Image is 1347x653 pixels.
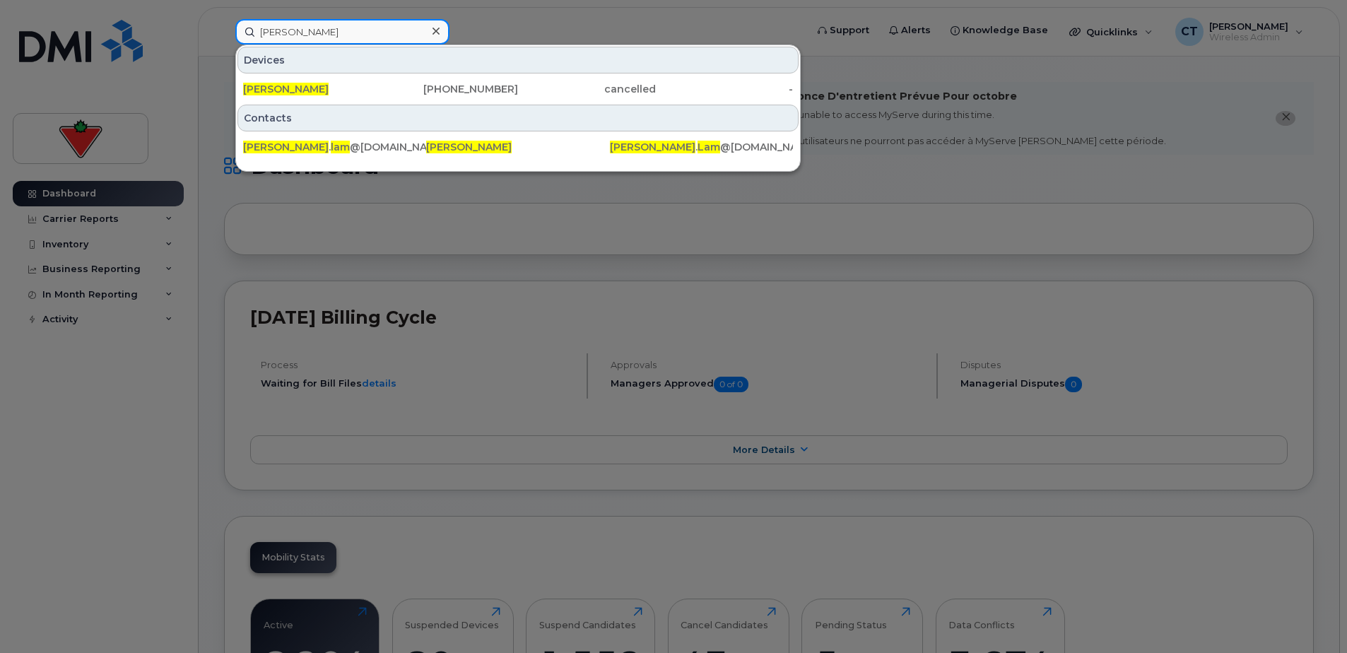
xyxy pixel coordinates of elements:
[243,140,426,154] div: . @[DOMAIN_NAME]
[610,141,695,153] span: [PERSON_NAME]
[698,141,720,153] span: Lam
[518,82,656,96] div: cancelled
[237,76,799,102] a: [PERSON_NAME][PHONE_NUMBER]cancelled-
[237,105,799,131] div: Contacts
[243,141,329,153] span: [PERSON_NAME]
[656,82,794,96] div: -
[237,134,799,160] a: [PERSON_NAME].lam@[DOMAIN_NAME][PERSON_NAME][PERSON_NAME].Lam@[DOMAIN_NAME]
[381,82,519,96] div: [PHONE_NUMBER]
[610,140,793,154] div: . @[DOMAIN_NAME]
[243,83,329,95] span: [PERSON_NAME]
[426,141,512,153] span: [PERSON_NAME]
[331,141,350,153] span: lam
[237,47,799,73] div: Devices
